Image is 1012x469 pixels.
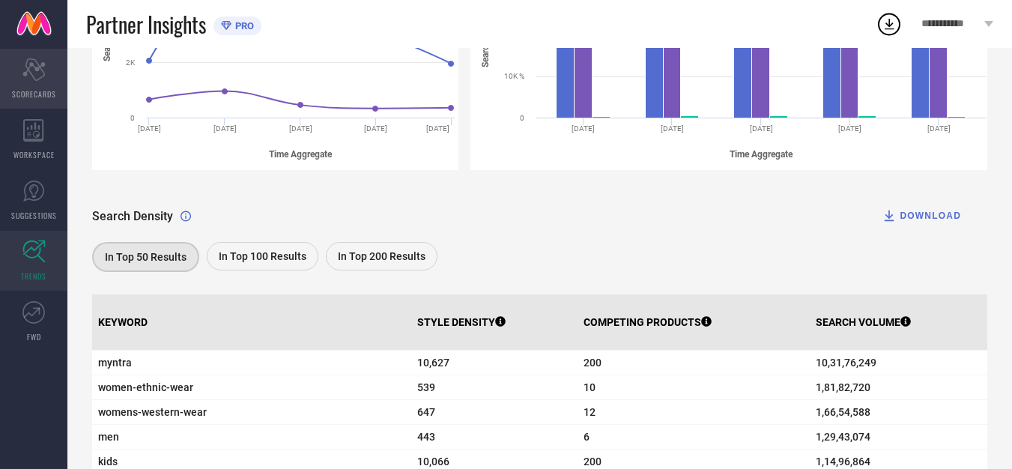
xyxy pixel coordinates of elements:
span: Search Density [92,209,173,223]
span: 10 [584,381,804,393]
span: In Top 50 Results [105,251,187,263]
text: 0 [130,114,135,122]
p: SEARCH VOLUME [816,316,911,328]
span: 1,66,54,588 [816,406,981,418]
span: myntra [98,357,405,369]
span: SCORECARDS [12,88,56,100]
span: SUGGESTIONS [11,210,57,221]
span: Partner Insights [86,9,206,40]
text: [DATE] [572,124,595,133]
text: [DATE] [927,124,950,133]
span: WORKSPACE [13,149,55,160]
button: DOWNLOAD [863,201,980,231]
text: [DATE] [749,124,772,133]
text: [DATE] [661,124,684,133]
tspan: Search Coverage [480,1,491,68]
span: FWD [27,331,41,342]
span: 1,14,96,864 [816,456,981,468]
text: [DATE] [289,124,312,133]
text: 0 [520,114,524,122]
span: 539 [417,381,572,393]
span: men [98,431,405,443]
span: 1,29,43,074 [816,431,981,443]
tspan: Search Count [102,7,112,61]
span: TRENDS [21,270,46,282]
text: 2K [126,58,136,67]
div: Open download list [876,10,903,37]
span: In Top 200 Results [338,250,425,262]
span: 6 [584,431,804,443]
span: 10,066 [417,456,572,468]
th: KEYWORD [92,294,411,351]
span: PRO [231,20,254,31]
text: [DATE] [213,124,237,133]
div: DOWNLOAD [882,208,961,223]
text: 10K % [504,72,524,80]
span: 200 [584,357,804,369]
span: 12 [584,406,804,418]
span: 443 [417,431,572,443]
span: 10,31,76,249 [816,357,981,369]
text: [DATE] [838,124,861,133]
text: [DATE] [426,124,449,133]
span: kids [98,456,405,468]
span: 10,627 [417,357,572,369]
span: 647 [417,406,572,418]
text: [DATE] [364,124,387,133]
span: womens-western-wear [98,406,405,418]
tspan: Time Aggregate [730,149,793,160]
span: 200 [584,456,804,468]
span: 1,81,82,720 [816,381,981,393]
p: STYLE DENSITY [417,316,506,328]
text: [DATE] [138,124,161,133]
tspan: Time Aggregate [269,149,333,160]
p: COMPETING PRODUCTS [584,316,712,328]
span: In Top 100 Results [219,250,306,262]
span: women-ethnic-wear [98,381,405,393]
